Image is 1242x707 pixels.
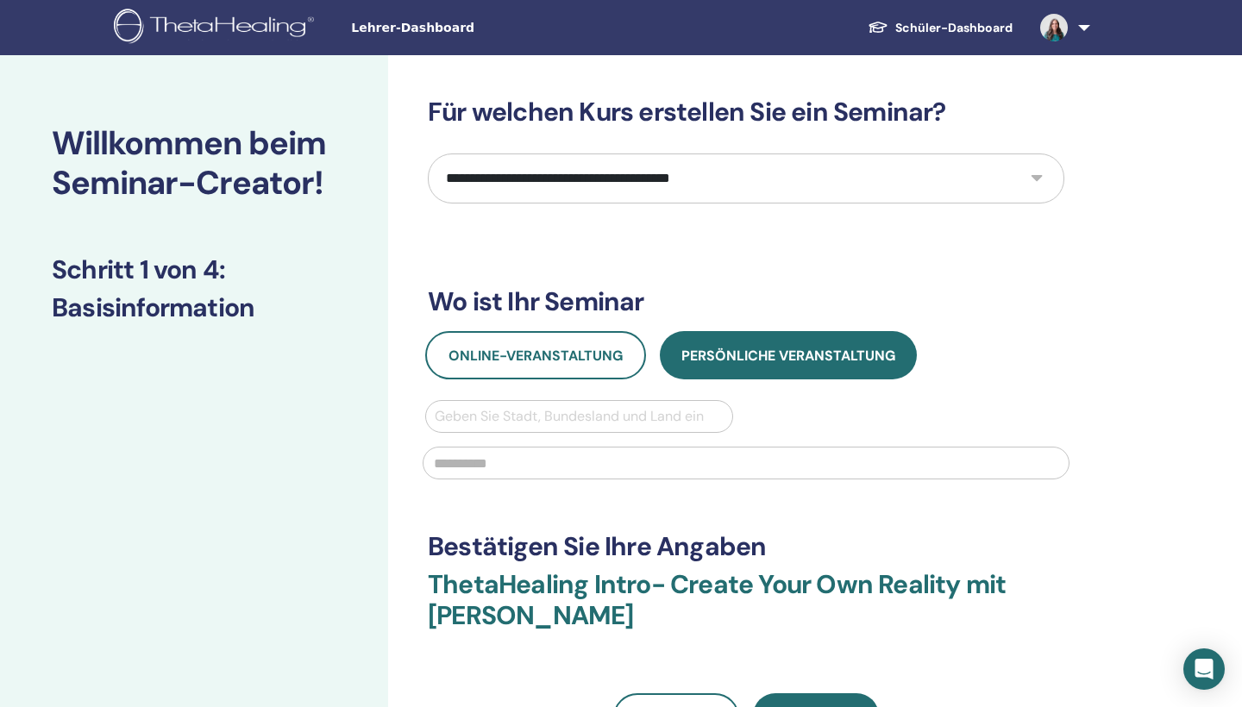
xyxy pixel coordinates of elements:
[1040,14,1068,41] img: default.jpg
[114,9,320,47] img: logo.png
[448,347,623,365] span: Online-Veranstaltung
[428,97,1064,128] h3: Für welchen Kurs erstellen Sie ein Seminar?
[854,12,1026,44] a: Schüler-Dashboard
[428,569,1064,652] h3: ThetaHealing Intro- Create Your Own Reality mit [PERSON_NAME]
[351,19,610,37] span: Lehrer-Dashboard
[52,254,336,285] h3: Schritt 1 von 4 :
[52,124,336,203] h2: Willkommen beim Seminar-Creator!
[52,292,336,323] h3: Basisinformation
[425,331,646,379] button: Online-Veranstaltung
[660,331,917,379] button: Persönliche Veranstaltung
[868,20,888,34] img: graduation-cap-white.svg
[428,531,1064,562] h3: Bestätigen Sie Ihre Angaben
[428,286,1064,317] h3: Wo ist Ihr Seminar
[1183,648,1225,690] div: Open Intercom Messenger
[681,347,895,365] span: Persönliche Veranstaltung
